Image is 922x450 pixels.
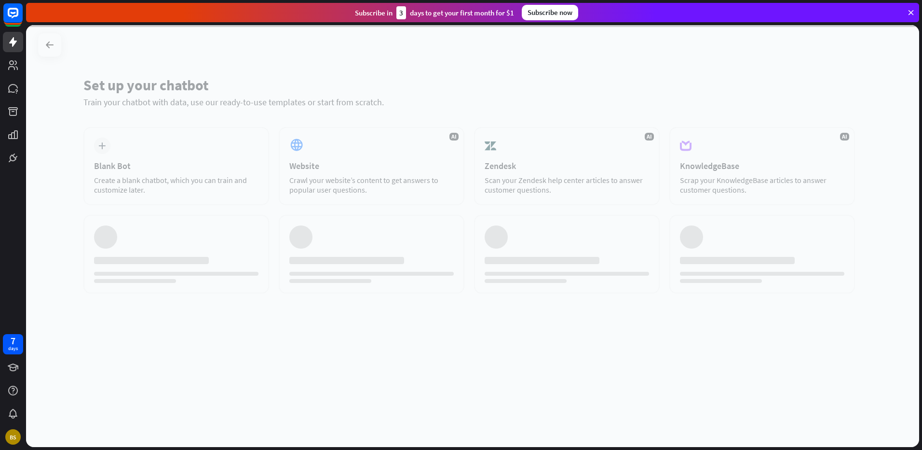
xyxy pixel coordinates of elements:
[3,334,23,354] a: 7 days
[8,345,18,352] div: days
[355,6,514,19] div: Subscribe in days to get your first month for $1
[396,6,406,19] div: 3
[5,429,21,445] div: BS
[11,337,15,345] div: 7
[522,5,578,20] div: Subscribe now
